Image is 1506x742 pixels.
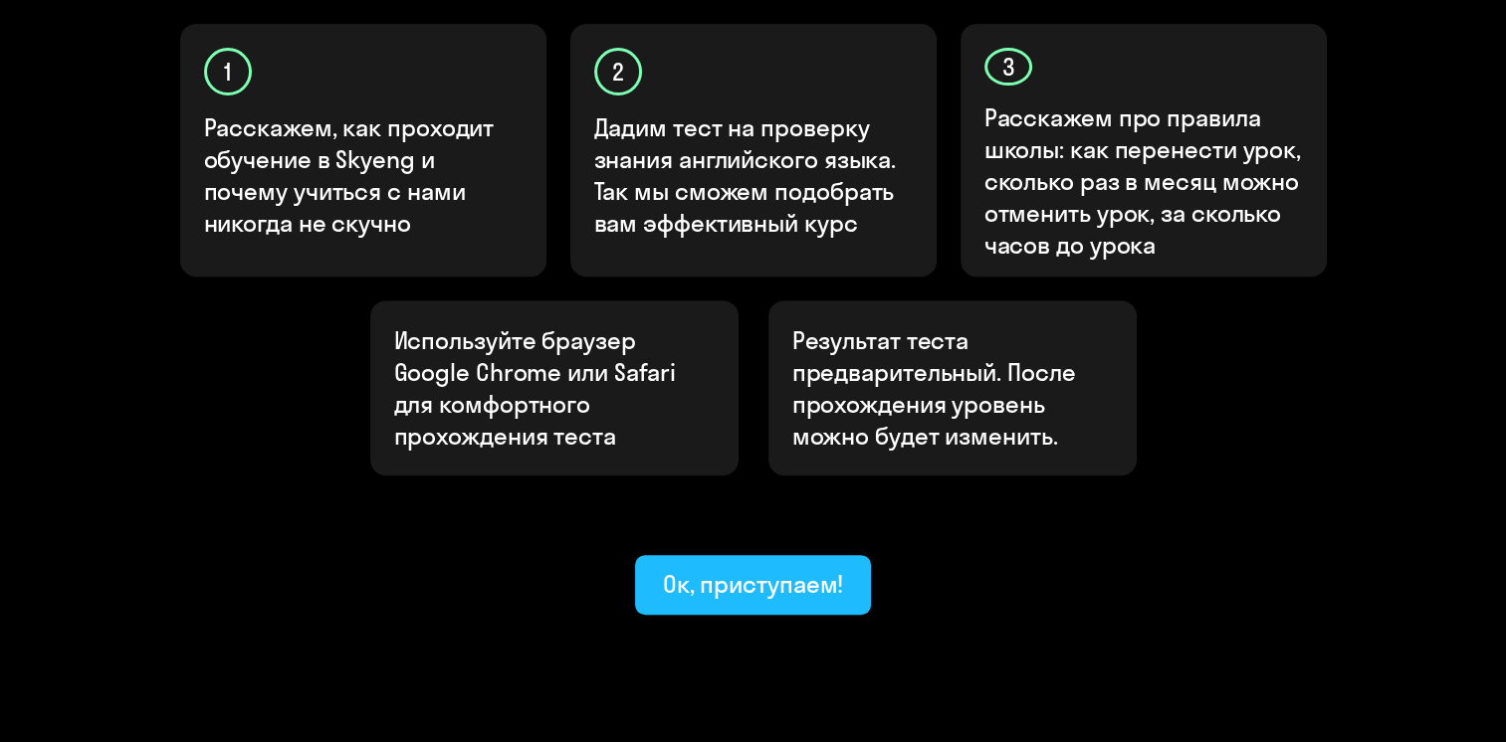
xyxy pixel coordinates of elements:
[394,324,715,452] p: Используйте браузер Google Chrome или Safari для комфортного прохождения теста
[984,101,1305,261] p: Расскажем про правила школы: как перенести урок, сколько раз в месяц можно отменить урок, за скол...
[594,48,642,95] div: 2
[594,111,915,239] p: Дадим тест на проверку знания английского языка. Так мы сможем подобрать вам эффективный курс
[204,111,525,239] p: Расскажем, как проходит обучение в Skyeng и почему учиться с нами никогда не скучно
[792,324,1113,452] p: Результат теста предварительный. После прохождения уровень можно будет изменить.
[635,555,872,615] button: Ок, приступаем!
[204,48,252,95] div: 1
[984,48,1032,86] div: 3
[663,568,844,600] div: Ок, приступаем!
